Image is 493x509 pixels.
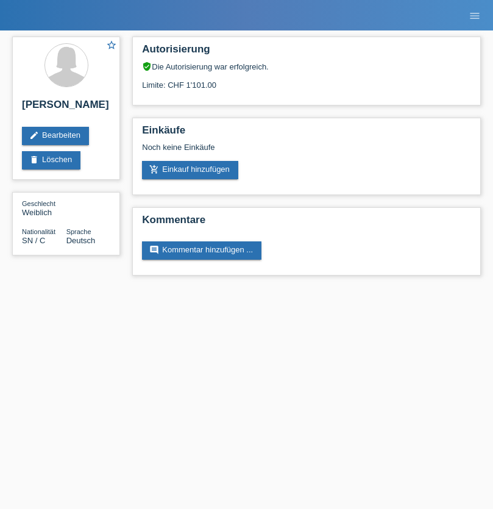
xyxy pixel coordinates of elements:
span: Senegal / C / 29.11.2021 [22,236,45,245]
a: commentKommentar hinzufügen ... [142,241,261,260]
a: deleteLöschen [22,151,80,169]
span: Sprache [66,228,91,235]
a: editBearbeiten [22,127,89,145]
i: edit [29,130,39,140]
span: Nationalität [22,228,55,235]
span: Deutsch [66,236,96,245]
h2: Einkäufe [142,124,471,143]
i: comment [149,245,159,255]
a: add_shopping_cartEinkauf hinzufügen [142,161,238,179]
h2: [PERSON_NAME] [22,99,110,117]
div: Noch keine Einkäufe [142,143,471,161]
div: Die Autorisierung war erfolgreich. [142,62,471,71]
i: star_border [106,40,117,51]
div: Limite: CHF 1'101.00 [142,71,471,90]
h2: Kommentare [142,214,471,232]
i: menu [469,10,481,22]
i: verified_user [142,62,152,71]
a: star_border [106,40,117,52]
h2: Autorisierung [142,43,471,62]
span: Geschlecht [22,200,55,207]
a: menu [463,12,487,19]
i: delete [29,155,39,165]
div: Weiblich [22,199,66,217]
i: add_shopping_cart [149,165,159,174]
